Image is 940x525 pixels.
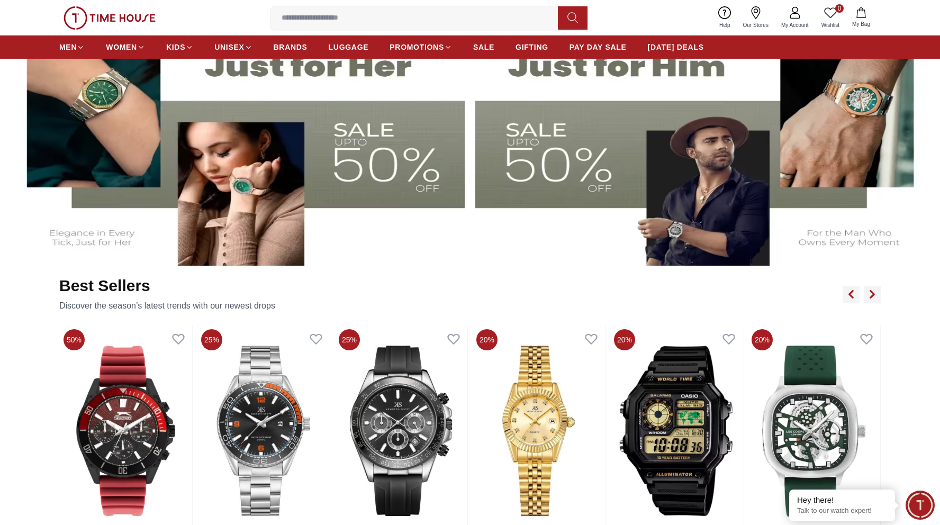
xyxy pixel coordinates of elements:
[64,6,156,30] img: ...
[817,21,844,29] span: Wishlist
[848,20,874,28] span: My Bag
[201,329,222,350] span: 25%
[570,38,627,57] a: PAY DAY SALE
[648,38,704,57] a: [DATE] DEALS
[737,4,775,31] a: Our Stores
[339,329,360,350] span: 25%
[390,42,444,52] span: PROMOTIONS
[752,329,773,350] span: 20%
[64,329,85,350] span: 50%
[739,21,773,29] span: Our Stores
[516,38,548,57] a: GIFTING
[390,38,452,57] a: PROMOTIONS
[846,5,876,30] button: My Bag
[274,38,308,57] a: BRANDS
[777,21,813,29] span: My Account
[475,12,932,266] img: Men's Watches Banner
[329,38,369,57] a: LUGGAGE
[59,38,85,57] a: MEN
[106,42,137,52] span: WOMEN
[570,42,627,52] span: PAY DAY SALE
[815,4,846,31] a: 0Wishlist
[106,38,145,57] a: WOMEN
[166,42,185,52] span: KIDS
[59,42,77,52] span: MEN
[516,42,548,52] span: GIFTING
[835,4,844,13] span: 0
[715,21,735,29] span: Help
[648,42,704,52] span: [DATE] DEALS
[906,491,935,520] div: Chat Widget
[473,38,494,57] a: SALE
[476,329,498,350] span: 20%
[329,42,369,52] span: LUGGAGE
[797,506,887,515] p: Talk to our watch expert!
[59,276,275,295] h2: Best Sellers
[797,495,887,505] div: Hey there!
[473,42,494,52] span: SALE
[8,12,465,266] img: Women's Watches Banner
[59,300,275,312] p: Discover the season’s latest trends with our newest drops
[166,38,193,57] a: KIDS
[274,42,308,52] span: BRANDS
[214,42,244,52] span: UNISEX
[614,329,635,350] span: 20%
[214,38,252,57] a: UNISEX
[713,4,737,31] a: Help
